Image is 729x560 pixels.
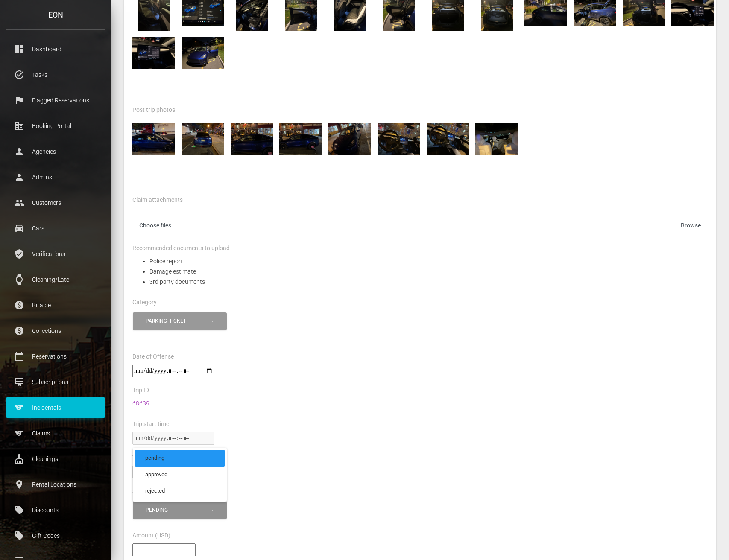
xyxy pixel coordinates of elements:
a: person Admins [6,166,105,188]
img: IMG_1517.jpg [231,118,273,160]
li: 3rd party documents [149,277,708,287]
a: task_alt Tasks [6,64,105,85]
p: Cars [13,222,98,235]
p: Booking Portal [13,120,98,132]
label: Trip end time [132,454,166,462]
img: IMG_1500.jpg [182,31,224,74]
img: IMG_1515.jpg [132,118,175,160]
a: place Rental Locations [6,474,105,495]
a: calendar_today Reservations [6,346,105,367]
img: IMG_1518.jpg [279,118,322,160]
p: Cleanings [13,452,98,465]
a: 68639 [132,400,149,407]
p: Incidentals [13,401,98,414]
p: Rental Locations [13,478,98,491]
div: parking_ticket [146,318,210,325]
a: person Agencies [6,141,105,162]
button: pending [133,502,227,519]
a: drive_eta Cars [6,218,105,239]
p: Billable [13,299,98,312]
a: cleaning_services Cleanings [6,448,105,470]
a: corporate_fare Booking Portal [6,115,105,137]
p: Customers [13,196,98,209]
a: paid Billable [6,295,105,316]
a: sports Claims [6,423,105,444]
img: IMG_1521.jpg [427,118,469,160]
a: paid Collections [6,320,105,341]
a: card_membership Subscriptions [6,371,105,393]
p: Discounts [13,504,98,516]
img: IMG_1522.jpg [475,118,518,160]
label: Date of Offense [132,353,174,361]
label: Trip ID [132,386,149,395]
img: IMG_1516.jpg [182,118,224,160]
p: Subscriptions [13,376,98,388]
a: people Customers [6,192,105,213]
p: Tasks [13,68,98,81]
label: Post trip photos [132,106,175,114]
label: Recommended documents to upload [132,244,230,253]
p: Reservations [13,350,98,363]
img: IMG_1505.jpg [132,31,175,74]
p: Admins [13,171,98,184]
a: sports Incidentals [6,397,105,418]
p: Agencies [13,145,98,158]
li: Damage estimate [149,266,708,277]
a: dashboard Dashboard [6,38,105,60]
li: Police report [149,256,708,266]
span: approved [145,471,167,479]
p: Claims [13,427,98,440]
label: Status [132,487,150,496]
img: IMG_1520.jpg [378,118,420,160]
p: Collections [13,324,98,337]
a: verified_user Verifications [6,243,105,265]
a: flag Flagged Reservations [6,90,105,111]
label: Amount (USD) [132,531,170,540]
label: Choose files [132,218,708,236]
p: Gift Codes [13,529,98,542]
a: local_offer Discounts [6,499,105,521]
img: IMG_1519.jpg [328,118,371,160]
span: pending [145,454,164,462]
a: watch Cleaning/Late [6,269,105,290]
p: Flagged Reservations [13,94,98,107]
label: Trip start time [132,420,169,429]
span: rejected [145,487,165,495]
button: parking_ticket [133,312,227,330]
a: local_offer Gift Codes [6,525,105,546]
div: pending [146,507,210,514]
p: Verifications [13,248,98,260]
p: Dashboard [13,43,98,55]
p: Cleaning/Late [13,273,98,286]
label: Claim attachments [132,196,183,204]
label: Category [132,298,157,307]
